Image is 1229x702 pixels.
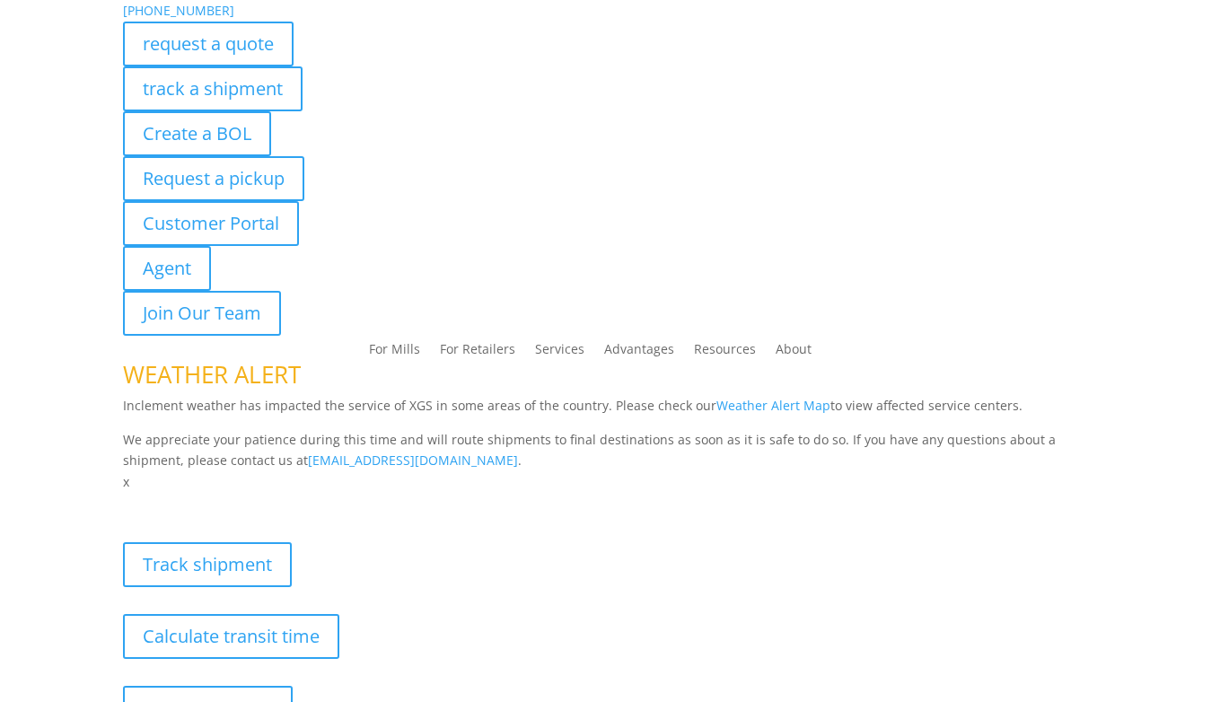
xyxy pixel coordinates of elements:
[369,343,420,363] a: For Mills
[776,343,812,363] a: About
[123,201,299,246] a: Customer Portal
[123,614,339,659] a: Calculate transit time
[308,452,518,469] a: [EMAIL_ADDRESS][DOMAIN_NAME]
[123,542,292,587] a: Track shipment
[716,397,830,414] a: Weather Alert Map
[123,358,301,390] span: WEATHER ALERT
[123,429,1106,472] p: We appreciate your patience during this time and will route shipments to final destinations as so...
[694,343,756,363] a: Resources
[604,343,674,363] a: Advantages
[123,291,281,336] a: Join Our Team
[535,343,584,363] a: Services
[123,395,1106,429] p: Inclement weather has impacted the service of XGS in some areas of the country. Please check our ...
[123,246,211,291] a: Agent
[123,496,523,513] b: Visibility, transparency, and control for your entire supply chain.
[440,343,515,363] a: For Retailers
[123,471,1106,493] p: x
[123,22,294,66] a: request a quote
[123,2,234,19] a: [PHONE_NUMBER]
[123,156,304,201] a: Request a pickup
[123,111,271,156] a: Create a BOL
[123,66,303,111] a: track a shipment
